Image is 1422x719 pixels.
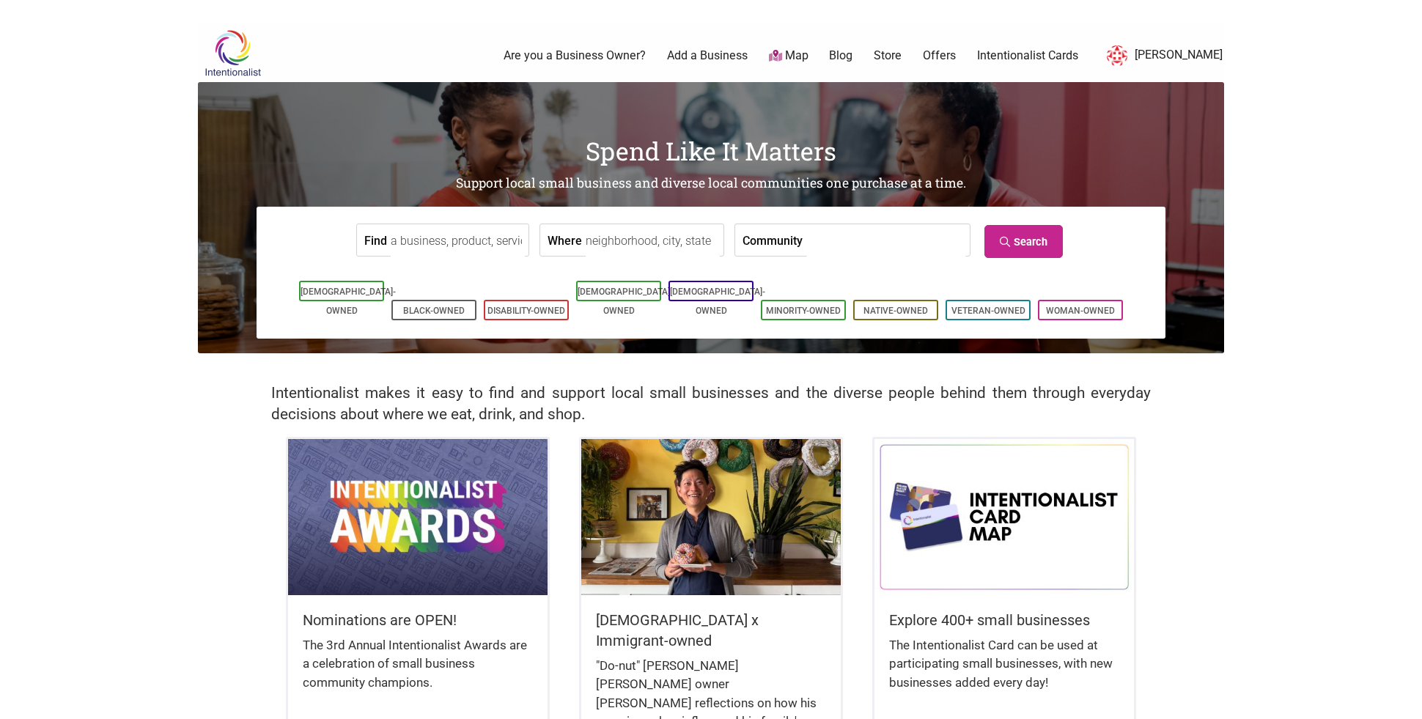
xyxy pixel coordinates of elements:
[548,224,582,256] label: Where
[198,174,1224,193] h2: Support local small business and diverse local communities one purchase at a time.
[743,224,803,256] label: Community
[504,48,646,64] a: Are you a Business Owner?
[487,306,565,316] a: Disability-Owned
[596,610,826,651] h5: [DEMOGRAPHIC_DATA] x Immigrant-owned
[288,439,548,594] img: Intentionalist Awards
[303,610,533,630] h5: Nominations are OPEN!
[586,224,720,257] input: neighborhood, city, state
[1046,306,1115,316] a: Woman-Owned
[863,306,928,316] a: Native-Owned
[874,48,902,64] a: Store
[391,224,525,257] input: a business, product, service
[984,225,1063,258] a: Search
[889,610,1119,630] h5: Explore 400+ small businesses
[403,306,465,316] a: Black-Owned
[271,383,1151,425] h2: Intentionalist makes it easy to find and support local small businesses and the diverse people be...
[889,636,1119,707] div: The Intentionalist Card can be used at participating small businesses, with new businesses added ...
[951,306,1025,316] a: Veteran-Owned
[198,29,268,77] img: Intentionalist
[303,636,533,707] div: The 3rd Annual Intentionalist Awards are a celebration of small business community champions.
[923,48,956,64] a: Offers
[364,224,387,256] label: Find
[581,439,841,594] img: King Donuts - Hong Chhuor
[198,133,1224,169] h1: Spend Like It Matters
[1099,43,1223,69] a: [PERSON_NAME]
[874,439,1134,594] img: Intentionalist Card Map
[829,48,852,64] a: Blog
[766,306,841,316] a: Minority-Owned
[670,287,765,316] a: [DEMOGRAPHIC_DATA]-Owned
[301,287,396,316] a: [DEMOGRAPHIC_DATA]-Owned
[667,48,748,64] a: Add a Business
[977,48,1078,64] a: Intentionalist Cards
[769,48,808,64] a: Map
[578,287,673,316] a: [DEMOGRAPHIC_DATA]-Owned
